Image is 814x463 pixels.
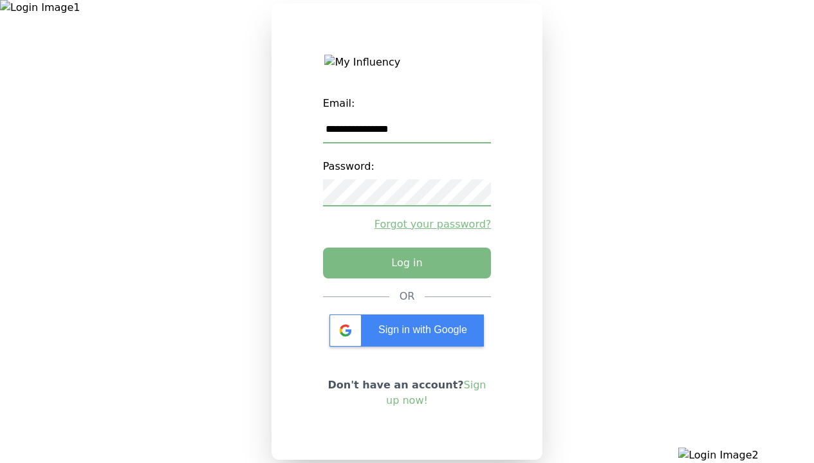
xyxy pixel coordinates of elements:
span: Sign in with Google [378,324,467,335]
button: Log in [323,248,492,278]
label: Email: [323,91,492,116]
div: OR [400,289,415,304]
img: Login Image2 [678,448,814,463]
img: My Influency [324,55,489,70]
p: Don't have an account? [323,377,492,408]
label: Password: [323,154,492,179]
div: Sign in with Google [329,314,484,347]
a: Forgot your password? [323,217,492,232]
